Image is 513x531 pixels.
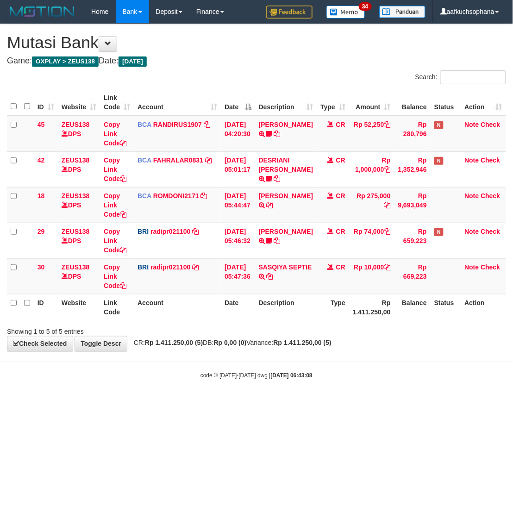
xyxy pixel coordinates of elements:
[481,121,500,128] a: Check
[267,273,273,280] a: Copy SASQIYA SEPTIE to clipboard
[58,116,100,152] td: DPS
[205,156,212,164] a: Copy FAHRALAR0831 to clipboard
[58,187,100,223] td: DPS
[100,89,134,116] th: Link Code: activate to sort column ascending
[62,192,90,200] a: ZEUS138
[138,121,151,128] span: BCA
[349,187,394,223] td: Rp 275,000
[32,56,99,67] span: OXPLAY > ZEUS138
[259,192,313,200] a: [PERSON_NAME]
[62,228,90,235] a: ZEUS138
[481,228,500,235] a: Check
[58,89,100,116] th: Website: activate to sort column ascending
[138,156,151,164] span: BCA
[138,263,149,271] span: BRI
[394,187,431,223] td: Rp 9,693,049
[481,263,500,271] a: Check
[104,192,126,218] a: Copy Link Code
[431,294,461,320] th: Status
[7,323,207,336] div: Showing 1 to 5 of 5 entries
[349,151,394,187] td: Rp 1,000,000
[38,156,45,164] span: 42
[259,156,313,173] a: DESRIANI [PERSON_NAME]
[336,192,345,200] span: CR
[221,294,255,320] th: Date
[274,237,281,244] a: Copy STEVANO FERNAN to clipboard
[274,339,332,347] strong: Rp 1.411.250,00 (5)
[274,130,281,137] a: Copy TENNY SETIAWAN to clipboard
[193,228,199,235] a: Copy radipr021100 to clipboard
[104,121,126,147] a: Copy Link Code
[153,156,203,164] a: FAHRALAR0831
[336,121,345,128] span: CR
[201,192,207,200] a: Copy ROMDONI2171 to clipboard
[431,89,461,116] th: Status
[465,192,479,200] a: Note
[145,339,203,347] strong: Rp 1.411.250,00 (5)
[465,263,479,271] a: Note
[394,258,431,294] td: Rp 669,223
[349,223,394,258] td: Rp 74,000
[336,263,345,271] span: CR
[434,228,444,236] span: Has Note
[119,56,147,67] span: [DATE]
[129,339,332,347] span: CR: DB: Variance:
[255,89,317,116] th: Description: activate to sort column ascending
[104,156,126,182] a: Copy Link Code
[379,6,425,18] img: panduan.png
[384,166,391,173] a: Copy Rp 1,000,000 to clipboard
[134,89,221,116] th: Account: activate to sort column ascending
[384,263,391,271] a: Copy Rp 10,000 to clipboard
[7,336,73,352] a: Check Selected
[434,157,444,165] span: Has Note
[349,89,394,116] th: Amount: activate to sort column ascending
[336,156,345,164] span: CR
[266,6,313,19] img: Feedback.jpg
[221,187,255,223] td: [DATE] 05:44:47
[259,228,313,235] a: [PERSON_NAME]
[200,373,313,379] small: code © [DATE]-[DATE] dwg |
[38,263,45,271] span: 30
[221,258,255,294] td: [DATE] 05:47:36
[465,156,479,164] a: Note
[394,223,431,258] td: Rp 659,223
[465,228,479,235] a: Note
[465,121,479,128] a: Note
[7,56,506,66] h4: Game: Date:
[274,175,281,182] a: Copy DESRIANI NATALIS T to clipboard
[193,263,199,271] a: Copy radipr021100 to clipboard
[267,201,273,209] a: Copy MUHAMMAD IQB to clipboard
[58,294,100,320] th: Website
[62,156,90,164] a: ZEUS138
[255,294,317,320] th: Description
[62,121,90,128] a: ZEUS138
[7,5,77,19] img: MOTION_logo.png
[138,192,151,200] span: BCA
[461,89,506,116] th: Action: activate to sort column ascending
[394,116,431,152] td: Rp 280,796
[104,263,126,289] a: Copy Link Code
[440,70,506,84] input: Search:
[326,6,365,19] img: Button%20Memo.svg
[349,294,394,320] th: Rp 1.411.250,00
[221,89,255,116] th: Date: activate to sort column descending
[384,201,391,209] a: Copy Rp 275,000 to clipboard
[58,151,100,187] td: DPS
[394,294,431,320] th: Balance
[38,228,45,235] span: 29
[221,151,255,187] td: [DATE] 05:01:17
[221,223,255,258] td: [DATE] 05:46:32
[481,192,500,200] a: Check
[415,70,506,84] label: Search:
[100,294,134,320] th: Link Code
[271,373,313,379] strong: [DATE] 06:43:08
[481,156,500,164] a: Check
[336,228,345,235] span: CR
[153,121,202,128] a: RANDIRUS1907
[150,263,190,271] a: radipr021100
[384,121,391,128] a: Copy Rp 52,250 to clipboard
[75,336,127,352] a: Toggle Descr
[394,89,431,116] th: Balance
[150,228,190,235] a: radipr021100
[221,116,255,152] td: [DATE] 04:20:30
